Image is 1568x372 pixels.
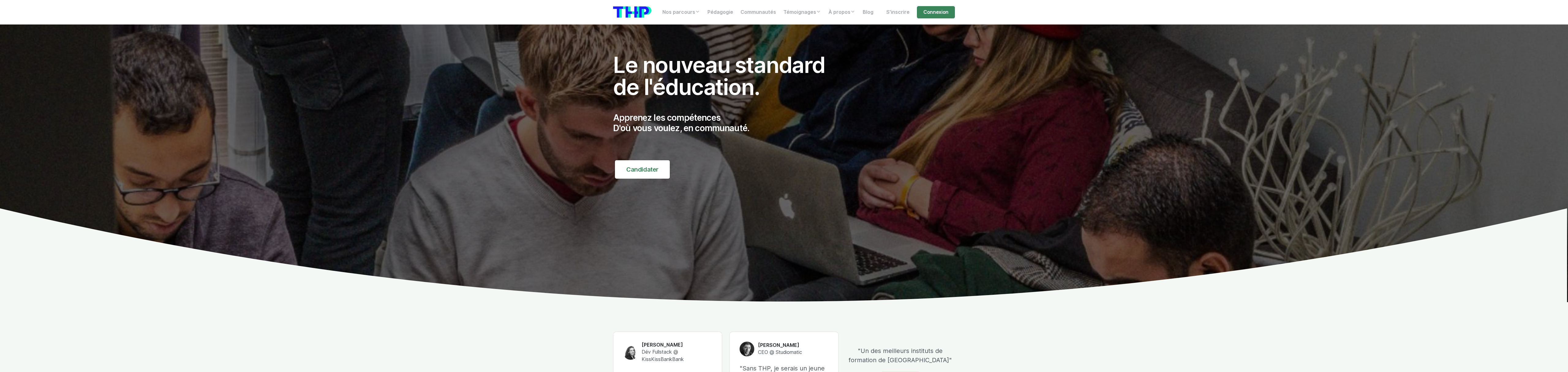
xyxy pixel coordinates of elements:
p: Apprenez les compétences D'où vous voulez, en communauté. [613,113,839,133]
a: Témoignages [780,6,825,18]
a: Communautés [737,6,780,18]
h6: [PERSON_NAME] [642,342,712,348]
span: Dév Fullstack @ KissKissBankBank [642,349,684,362]
a: Nos parcours [659,6,704,18]
a: Pédagogie [704,6,737,18]
img: Claire [623,345,638,360]
h1: Le nouveau standard de l'éducation. [613,54,839,98]
img: Anthony [740,342,754,356]
a: Candidater [615,160,670,179]
a: À propos [825,6,859,18]
p: "Un des meilleurs instituts de formation de [GEOGRAPHIC_DATA]" [846,346,955,365]
a: Blog [859,6,877,18]
img: logo [613,6,651,18]
h6: [PERSON_NAME] [758,342,802,349]
span: CEO @ Studiomatic [758,349,802,355]
a: Connexion [917,6,955,18]
a: S'inscrire [883,6,913,18]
